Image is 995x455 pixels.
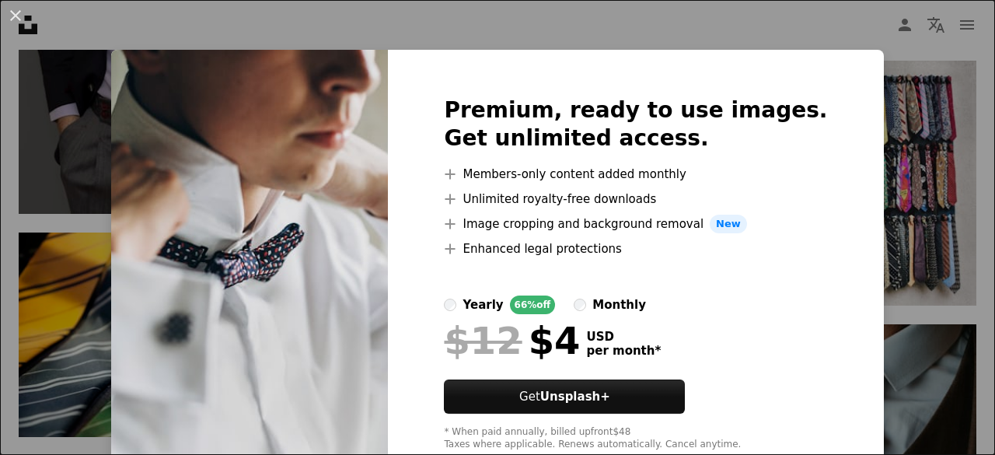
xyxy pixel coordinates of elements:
[463,296,503,314] div: yearly
[444,299,456,311] input: yearly66%off
[444,426,827,451] div: * When paid annually, billed upfront $48 Taxes where applicable. Renews automatically. Cancel any...
[444,240,827,258] li: Enhanced legal protections
[586,344,661,358] span: per month *
[444,215,827,233] li: Image cropping and background removal
[574,299,586,311] input: monthly
[444,320,522,361] span: $12
[592,296,646,314] div: monthly
[710,215,747,233] span: New
[444,380,685,414] button: GetUnsplash+
[444,165,827,184] li: Members-only content added monthly
[540,390,610,404] strong: Unsplash+
[444,96,827,152] h2: Premium, ready to use images. Get unlimited access.
[510,296,556,314] div: 66% off
[444,320,580,361] div: $4
[444,190,827,208] li: Unlimited royalty-free downloads
[586,330,661,344] span: USD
